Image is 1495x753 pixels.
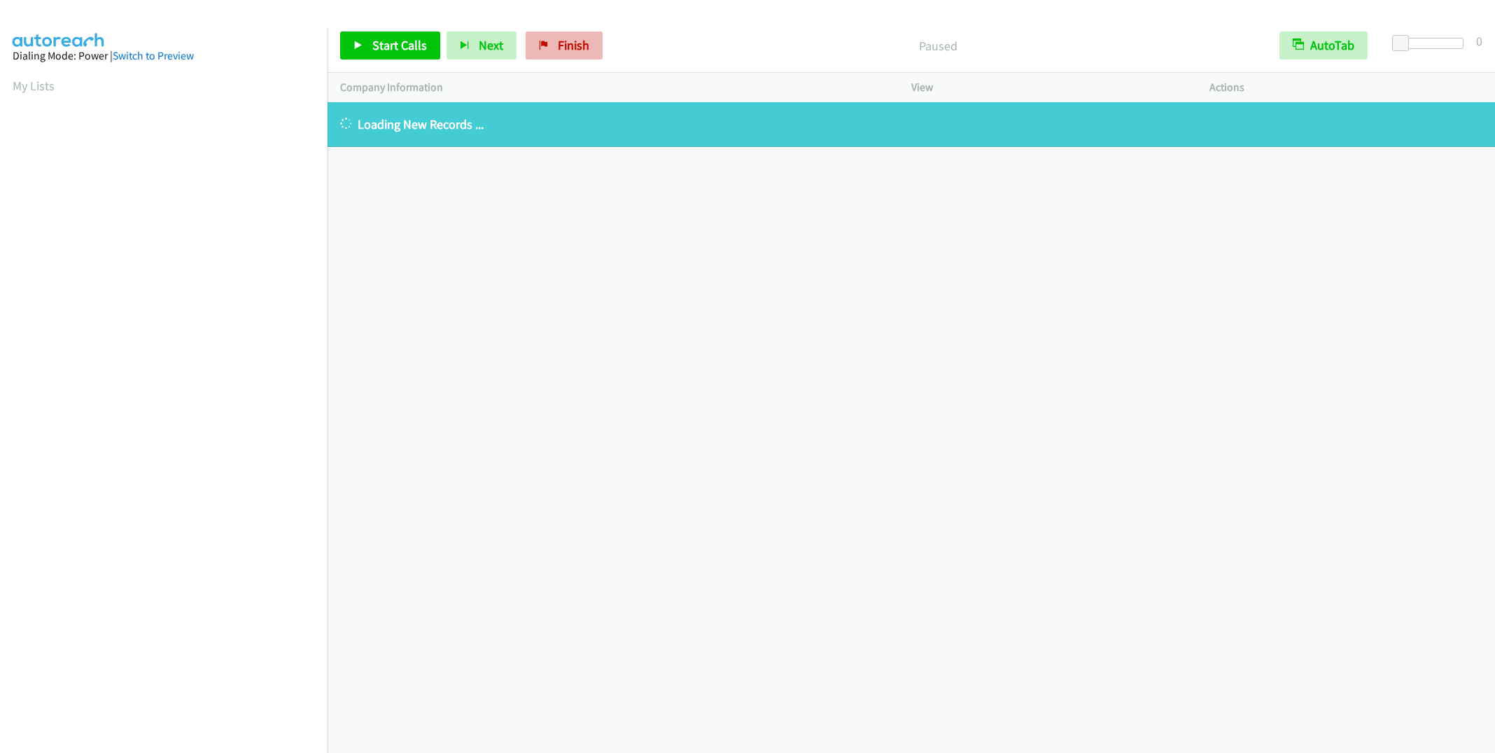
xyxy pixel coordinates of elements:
a: My Lists [13,78,55,94]
button: Next [447,31,517,59]
div: Delay between calls (in seconds) [1399,38,1464,49]
span: Finish [558,37,589,53]
div: Dialing Mode: Power | [13,48,315,64]
button: AutoTab [1279,31,1368,59]
p: Actions [1209,79,1482,96]
p: Loading New Records ... [340,115,1482,134]
a: Finish [526,31,603,59]
a: Start Calls [340,31,440,59]
p: Company Information [340,79,886,96]
span: Next [479,37,503,53]
p: Paused [622,36,1254,55]
p: View [911,79,1184,96]
a: Switch to Preview [113,49,194,62]
span: Start Calls [372,37,427,53]
div: 0 [1476,31,1482,50]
